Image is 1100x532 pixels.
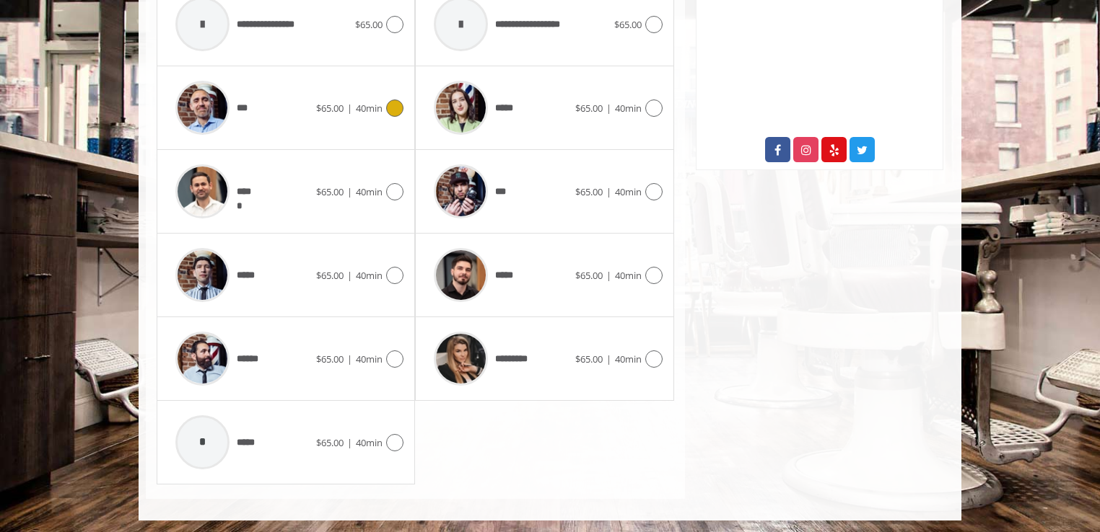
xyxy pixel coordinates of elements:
span: | [347,436,352,449]
span: $65.00 [575,185,603,198]
span: $65.00 [316,269,344,282]
span: 40min [615,269,642,282]
span: 40min [356,102,383,115]
span: $65.00 [575,353,603,365]
span: 40min [356,269,383,282]
span: 40min [356,185,383,198]
span: $65.00 [614,18,642,31]
span: | [347,185,352,198]
span: $65.00 [316,185,344,198]
span: 40min [356,353,383,365]
span: | [347,269,352,282]
span: $65.00 [316,353,344,365]
span: | [347,102,352,115]
span: $65.00 [355,18,383,31]
span: | [347,353,352,365]
span: | [606,269,611,282]
span: 40min [615,185,642,198]
span: | [606,185,611,198]
span: | [606,102,611,115]
span: $65.00 [316,102,344,115]
span: | [606,353,611,365]
span: $65.00 [575,269,603,282]
span: $65.00 [575,102,603,115]
span: $65.00 [316,436,344,449]
span: 40min [615,102,642,115]
span: 40min [356,436,383,449]
span: 40min [615,353,642,365]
